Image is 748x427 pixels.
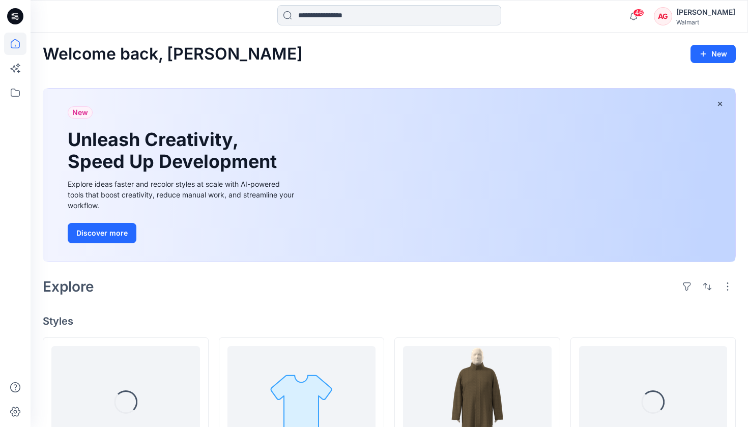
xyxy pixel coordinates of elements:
a: Discover more [68,223,297,243]
div: Walmart [676,18,735,26]
div: [PERSON_NAME] [676,6,735,18]
div: Explore ideas faster and recolor styles at scale with AI-powered tools that boost creativity, red... [68,179,297,211]
h1: Unleash Creativity, Speed Up Development [68,129,281,173]
button: New [691,45,736,63]
span: 46 [633,9,644,17]
h2: Welcome back, [PERSON_NAME] [43,45,303,64]
div: AG [654,7,672,25]
button: Discover more [68,223,136,243]
h2: Explore [43,278,94,295]
h4: Styles [43,315,736,327]
span: New [72,106,88,119]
